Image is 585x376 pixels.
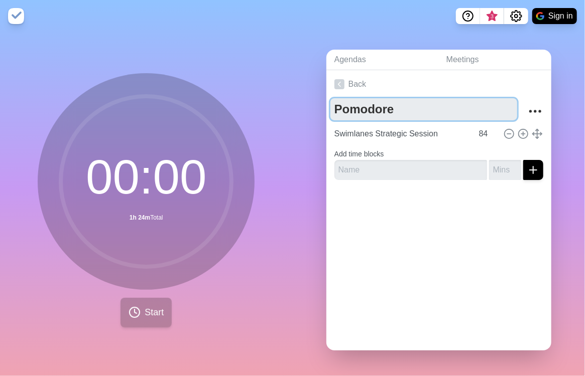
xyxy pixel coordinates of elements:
input: Mins [489,160,521,180]
span: Start [145,306,164,319]
button: Start [121,298,172,327]
a: Meetings [438,50,551,70]
button: What’s new [480,8,504,24]
button: Help [456,8,480,24]
a: Agendas [326,50,438,70]
img: timeblocks logo [8,8,24,24]
img: google logo [536,12,544,20]
button: Sign in [532,8,577,24]
input: Mins [475,124,499,144]
a: Back [326,70,551,98]
input: Name [334,160,487,180]
input: Name [330,124,473,144]
button: More [525,101,545,121]
span: 3 [488,13,496,21]
label: Add time blocks [334,150,384,158]
button: Settings [504,8,528,24]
